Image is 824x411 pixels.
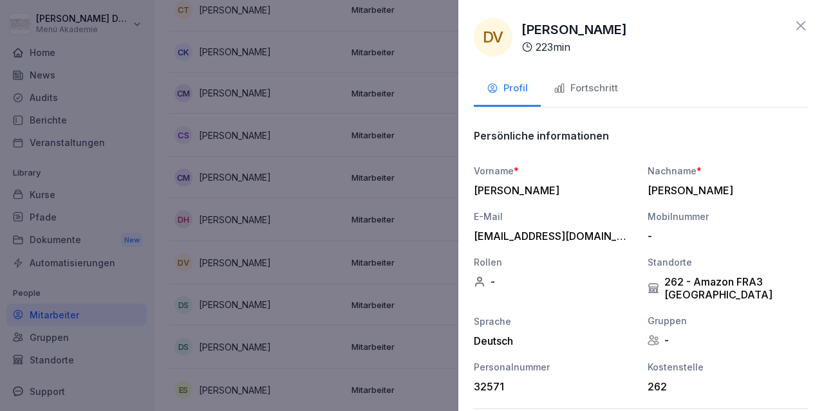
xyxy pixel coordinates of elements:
[648,360,809,374] div: Kostenstelle
[648,380,802,393] div: 262
[474,334,635,347] div: Deutsch
[474,210,635,223] div: E-Mail
[474,129,609,142] p: Persönliche informationen
[474,380,628,393] div: 32571
[648,314,809,327] div: Gruppen
[474,72,541,107] button: Profil
[474,164,635,178] div: Vorname
[474,230,628,242] div: [EMAIL_ADDRESS][DOMAIN_NAME]
[536,39,570,55] p: 223 min
[474,255,635,269] div: Rollen
[474,275,635,288] div: -
[474,315,635,328] div: Sprache
[648,334,809,347] div: -
[474,18,512,57] div: DV
[648,255,809,269] div: Standorte
[648,230,802,242] div: -
[541,72,631,107] button: Fortschritt
[648,210,809,223] div: Mobilnummer
[487,81,528,96] div: Profil
[554,81,618,96] div: Fortschritt
[648,184,802,197] div: [PERSON_NAME]
[648,275,809,301] div: 262 - Amazon FRA3 [GEOGRAPHIC_DATA]
[474,184,628,197] div: [PERSON_NAME]
[648,164,809,178] div: Nachname
[521,20,627,39] p: [PERSON_NAME]
[474,360,635,374] div: Personalnummer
